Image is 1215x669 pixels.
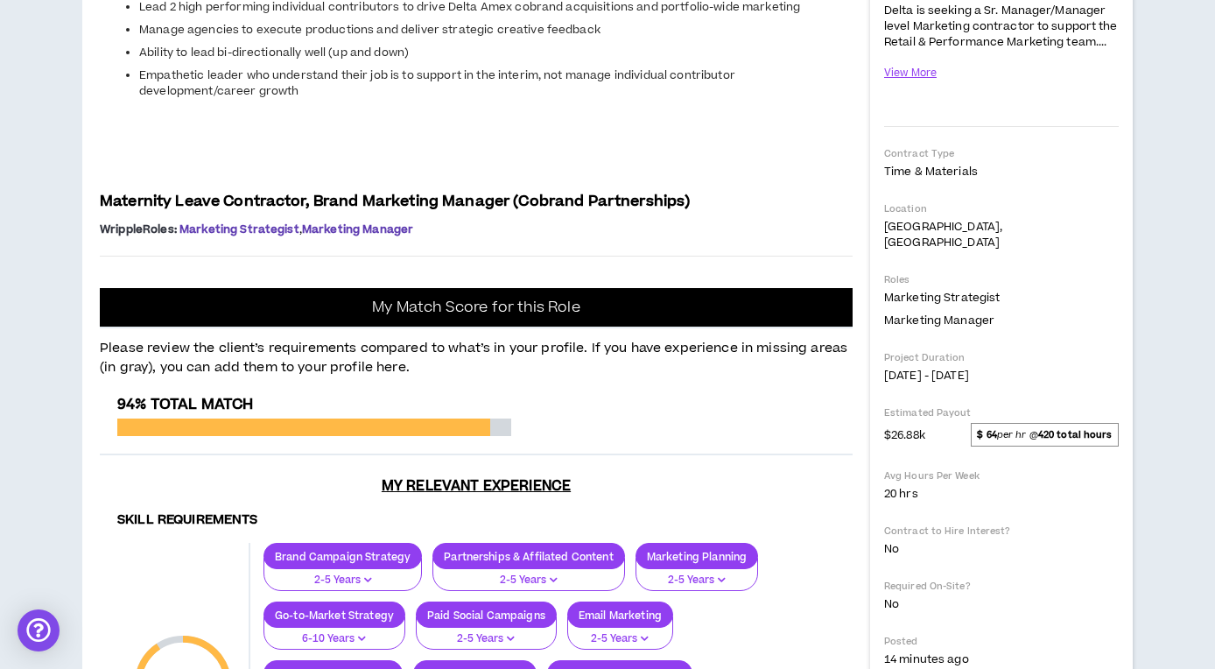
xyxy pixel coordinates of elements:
[568,609,672,622] p: Email Marketing
[884,351,1119,364] p: Project Duration
[264,609,404,622] p: Go-to-Market Strategy
[18,609,60,651] div: Open Intercom Messenger
[139,22,600,38] span: Manage agencies to execute productions and deliver strategic creative feedback
[302,222,413,237] span: Marketing Manager
[884,406,1119,419] p: Estimated Payout
[884,273,1119,286] p: Roles
[884,596,1119,612] p: No
[884,164,1119,180] p: Time & Materials
[884,219,1119,250] p: [GEOGRAPHIC_DATA], [GEOGRAPHIC_DATA]
[884,147,1119,160] p: Contract Type
[432,558,624,591] button: 2-5 Years
[444,573,613,588] p: 2-5 Years
[884,290,1000,306] span: Marketing Strategist
[884,368,1119,384] p: [DATE] - [DATE]
[275,631,394,647] p: 6-10 Years
[100,222,177,237] span: Wripple Roles :
[647,573,748,588] p: 2-5 Years
[636,550,758,563] p: Marketing Planning
[179,222,299,237] span: Marketing Strategist
[884,313,994,328] span: Marketing Manager
[1038,428,1113,441] strong: 420 total hours
[567,616,673,650] button: 2-5 Years
[117,394,253,415] span: 94% Total Match
[636,558,759,591] button: 2-5 Years
[977,428,996,441] strong: $ 64
[139,45,409,60] span: Ability to lead bi-directionally well (up and down)
[884,486,1119,502] p: 20 hrs
[417,609,556,622] p: Paid Social Campaigns
[884,1,1119,51] p: Delta is seeking a Sr. Manager/Manager level Marketing contractor to support the Retail & Perform...
[971,423,1119,446] span: per hr @
[100,222,853,236] p: ,
[100,477,853,495] h3: My Relevant Experience
[884,651,1119,667] p: 14 minutes ago
[263,558,422,591] button: 2-5 Years
[884,424,925,445] span: $26.88k
[433,550,623,563] p: Partnerships & Affilated Content
[416,616,557,650] button: 2-5 Years
[884,58,937,88] button: View More
[139,67,735,99] span: Empathetic leader who understand their job is to support in the interim, not manage individual co...
[100,328,853,378] p: Please review the client’s requirements compared to what’s in your profile. If you have experienc...
[884,525,1119,538] p: Contract to Hire Interest?
[264,550,421,563] p: Brand Campaign Strategy
[884,202,1119,215] p: Location
[117,512,835,529] h4: Skill Requirements
[100,191,690,212] span: Maternity Leave Contractor, Brand Marketing Manager (Cobrand Partnerships)
[884,635,1119,648] p: Posted
[884,580,1119,593] p: Required On-Site?
[579,631,662,647] p: 2-5 Years
[427,631,545,647] p: 2-5 Years
[275,573,411,588] p: 2-5 Years
[884,469,1119,482] p: Avg Hours Per Week
[884,541,1119,557] p: No
[263,616,405,650] button: 6-10 Years
[372,299,579,316] p: My Match Score for this Role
